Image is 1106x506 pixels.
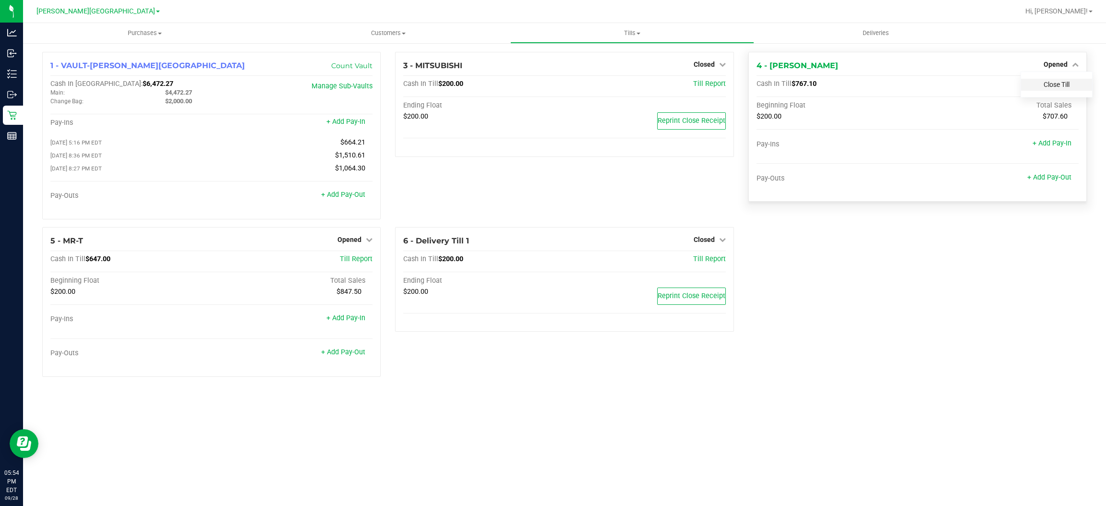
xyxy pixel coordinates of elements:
inline-svg: Outbound [7,90,17,99]
span: Change Bag: [50,98,84,105]
span: $707.60 [1043,112,1068,120]
a: Close Till [1044,81,1070,88]
span: $200.00 [403,288,428,296]
span: Tills [511,29,754,37]
a: Customers [267,23,511,43]
div: Total Sales [212,277,373,285]
span: Opened [1044,60,1068,68]
inline-svg: Analytics [7,28,17,37]
a: Deliveries [754,23,998,43]
a: + Add Pay-Out [1027,173,1071,181]
span: $200.00 [757,112,781,120]
span: Closed [694,60,715,68]
span: $847.50 [337,288,361,296]
div: Pay-Outs [50,192,212,200]
span: $200.00 [50,288,75,296]
inline-svg: Reports [7,131,17,141]
span: Cash In Till [757,80,792,88]
span: $1,510.61 [335,151,365,159]
span: Closed [694,236,715,243]
span: 6 - Delivery Till 1 [403,236,469,245]
a: Till Report [693,255,726,263]
span: $664.21 [340,138,365,146]
span: $200.00 [438,255,463,263]
a: + Add Pay-Out [321,191,365,199]
span: $200.00 [438,80,463,88]
div: Pay-Ins [50,119,212,127]
a: + Add Pay-In [1033,139,1071,147]
a: Purchases [23,23,267,43]
span: [DATE] 5:16 PM EDT [50,139,102,146]
span: Main: [50,89,65,96]
span: [DATE] 8:27 PM EDT [50,165,102,172]
inline-svg: Retail [7,110,17,120]
div: Ending Float [403,277,565,285]
div: Pay-Ins [50,315,212,324]
div: Total Sales [917,101,1079,110]
span: Cash In Till [403,255,438,263]
div: Beginning Float [50,277,212,285]
a: Till Report [693,80,726,88]
span: [PERSON_NAME][GEOGRAPHIC_DATA] [36,7,155,15]
span: $767.10 [792,80,817,88]
p: 09/28 [4,494,19,502]
span: $6,472.27 [143,80,173,88]
div: Beginning Float [757,101,918,110]
span: Deliveries [850,29,902,37]
button: Reprint Close Receipt [657,288,726,305]
inline-svg: Inventory [7,69,17,79]
iframe: Resource center [10,429,38,458]
span: 5 - MR-T [50,236,83,245]
button: Reprint Close Receipt [657,112,726,130]
span: $2,000.00 [165,97,192,105]
span: $4,472.27 [165,89,192,96]
div: Pay-Outs [50,349,212,358]
a: + Add Pay-In [326,314,365,322]
span: Reprint Close Receipt [658,117,725,125]
a: + Add Pay-Out [321,348,365,356]
span: Cash In Till [50,255,85,263]
span: Cash In Till [403,80,438,88]
div: Pay-Ins [757,140,918,149]
span: $647.00 [85,255,110,263]
span: Hi, [PERSON_NAME]! [1025,7,1088,15]
a: Manage Sub-Vaults [312,82,373,90]
span: Opened [337,236,361,243]
span: Purchases [23,29,267,37]
a: Count Vault [331,61,373,70]
span: 4 - [PERSON_NAME] [757,61,838,70]
a: Till Report [340,255,373,263]
span: Cash In [GEOGRAPHIC_DATA]: [50,80,143,88]
a: + Add Pay-In [326,118,365,126]
p: 05:54 PM EDT [4,469,19,494]
span: $200.00 [403,112,428,120]
div: Pay-Outs [757,174,918,183]
div: Ending Float [403,101,565,110]
span: Customers [267,29,510,37]
inline-svg: Inbound [7,48,17,58]
span: $1,064.30 [335,164,365,172]
span: Reprint Close Receipt [658,292,725,300]
span: 1 - VAULT-[PERSON_NAME][GEOGRAPHIC_DATA] [50,61,245,70]
span: [DATE] 8:36 PM EDT [50,152,102,159]
span: 3 - MITSUBISHI [403,61,462,70]
a: Tills [510,23,754,43]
